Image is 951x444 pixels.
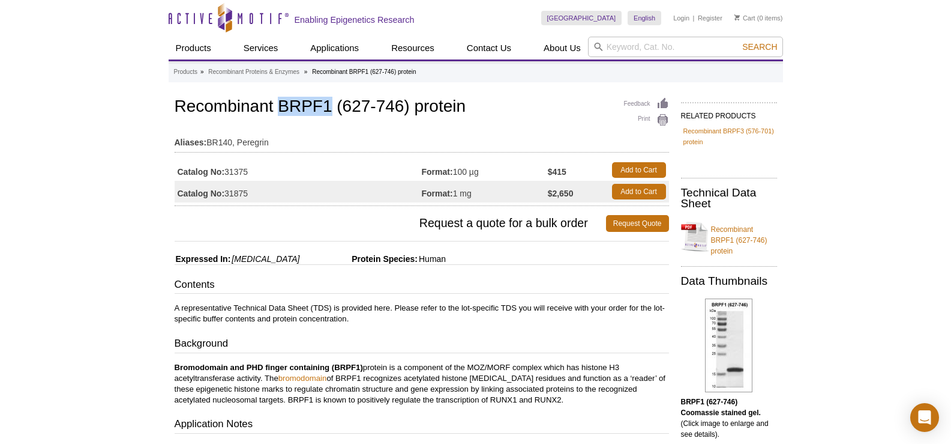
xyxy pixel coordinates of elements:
[169,37,218,59] a: Products
[303,37,366,59] a: Applications
[295,14,415,25] h2: Enabling Epigenetics Research
[178,166,225,177] strong: Catalog No:
[739,41,781,52] button: Search
[175,417,669,434] h3: Application Notes
[681,276,777,287] h2: Data Thumbnails
[612,184,666,199] a: Add to Cart
[734,14,740,20] img: Your Cart
[232,254,299,264] i: [MEDICAL_DATA]
[175,97,669,118] h1: Recombinant BRPF1 (627-746) protein
[673,14,689,22] a: Login
[384,37,442,59] a: Resources
[236,37,286,59] a: Services
[175,303,669,324] p: A representative Technical Data Sheet (TDS) is provided here. Please refer to the lot-specific TD...
[422,166,453,177] strong: Format:
[683,126,775,147] a: Recombinant BRPF3 (576-701) protein
[312,68,416,75] li: Recombinant BRPF1 (627-746) protein
[175,278,669,294] h3: Contents
[548,166,566,177] strong: $415
[541,11,622,25] a: [GEOGRAPHIC_DATA]
[304,68,308,75] li: »
[612,162,666,178] a: Add to Cart
[278,374,327,383] a: bromodomain
[624,97,669,111] a: Feedback
[536,37,588,59] a: About Us
[681,102,777,124] h2: RELATED PRODUCTS
[175,362,669,406] p: protein is a component of the MOZ/MORF complex which has histone H3 acetyltransferase activity. T...
[418,254,446,264] span: Human
[681,217,777,257] a: Recombinant BRPF1 (627-746) protein
[624,114,669,127] a: Print
[178,188,225,199] strong: Catalog No:
[681,187,777,209] h2: Technical Data Sheet
[910,403,939,432] div: Open Intercom Messenger
[175,181,422,202] td: 31875
[698,14,722,22] a: Register
[175,254,231,264] span: Expressed In:
[174,67,197,78] a: Products
[208,67,299,78] a: Recombinant Proteins & Enzymes
[628,11,661,25] a: English
[606,215,669,232] a: Request Quote
[681,398,761,417] b: BRPF1 (627-746) Coomassie stained gel.
[548,188,574,199] strong: $2,650
[175,215,606,232] span: Request a quote for a bulk order
[693,11,695,25] li: |
[681,397,777,440] p: (Click image to enlarge and see details).
[175,159,422,181] td: 31375
[588,37,783,57] input: Keyword, Cat. No.
[422,188,453,199] strong: Format:
[302,254,418,264] span: Protein Species:
[175,130,669,149] td: BR140, Peregrin
[742,42,777,52] span: Search
[422,181,548,202] td: 1 mg
[705,299,752,392] img: BRPF1 (627-746) Coomassie gel
[460,37,518,59] a: Contact Us
[175,363,363,372] strong: Bromodomain and PHD finger containing (BRPF1)
[422,159,548,181] td: 100 µg
[200,68,204,75] li: »
[734,14,755,22] a: Cart
[734,11,783,25] li: (0 items)
[175,336,669,353] h3: Background
[175,137,207,148] strong: Aliases:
